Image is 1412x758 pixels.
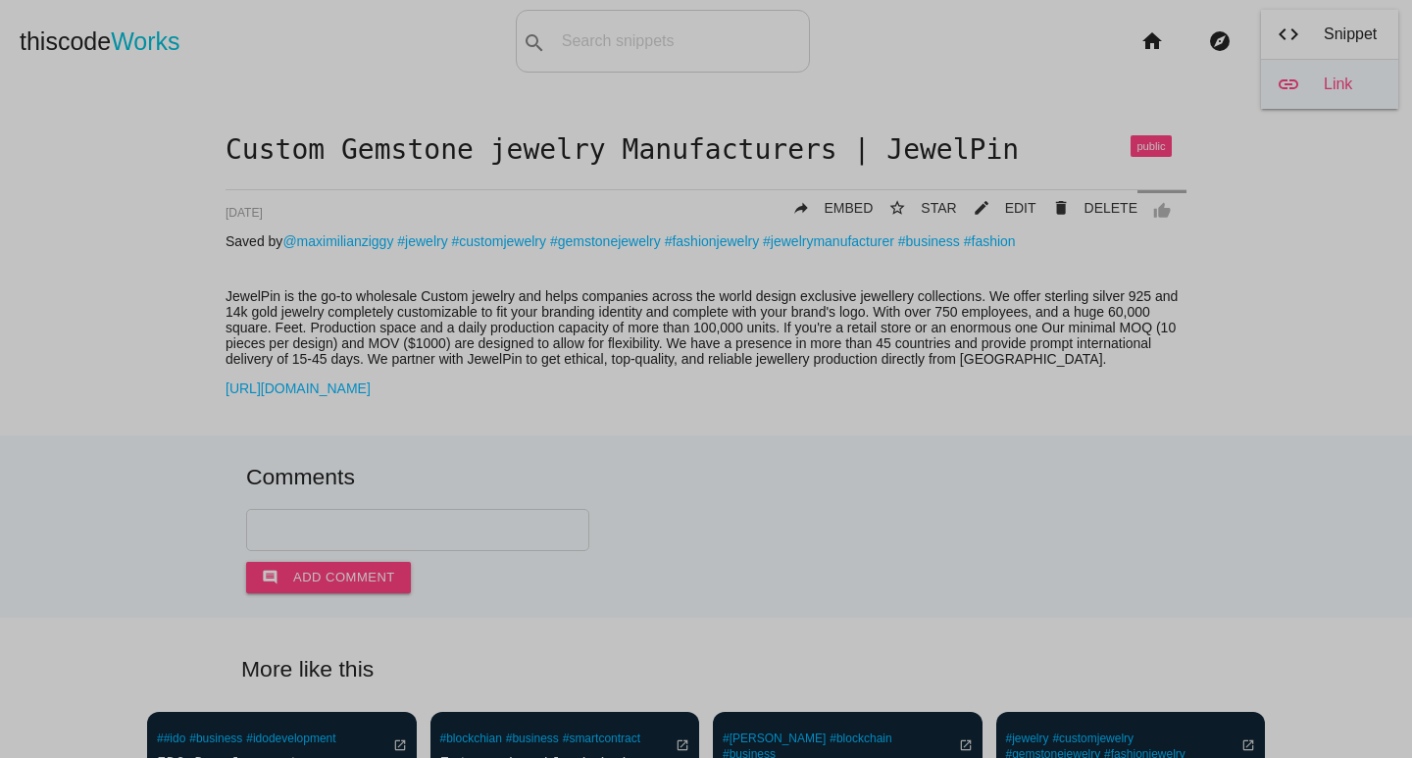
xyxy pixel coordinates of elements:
[1005,200,1036,216] span: EDIT
[20,10,180,73] a: thiscodeWorks
[973,190,990,226] i: mode_edit
[1277,24,1300,45] i: code
[1208,10,1232,73] i: explore
[440,732,502,745] a: #blockchian
[226,288,1186,367] p: JewelPin is the go-to wholesale Custom jewelry and helps companies across the world design exclus...
[723,732,826,745] a: #[PERSON_NAME]
[921,200,956,216] span: STAR
[550,233,661,249] a: #gemstonejewelry
[552,21,809,62] input: Search snippets
[830,732,891,745] a: #blockchain
[111,27,179,55] span: Works
[1036,190,1137,226] a: Delete Post
[763,233,894,249] a: #jewelrymanufacturer
[226,233,1186,249] p: Saved by
[212,657,1200,682] h5: More like this
[964,233,1016,249] a: #fashion
[1052,190,1070,226] i: delete
[282,233,393,249] a: @maximilianziggy
[873,190,956,226] button: star_borderSTAR
[226,135,1186,166] h1: Custom Gemstone jewelry Manufacturers | JewelPin
[777,190,874,226] a: replyEMBED
[397,233,447,249] a: #jewelry
[452,233,546,249] a: #customjewelry
[898,233,960,249] a: #business
[1261,60,1398,109] a: linkLink
[1140,10,1164,73] i: home
[825,200,874,216] span: EMBED
[189,732,242,745] a: #business
[665,233,760,249] a: #fashionjewelry
[226,206,263,220] span: [DATE]
[517,11,552,72] button: search
[1084,200,1137,216] span: DELETE
[506,732,559,745] a: #business
[1006,732,1049,745] a: #jewelry
[246,465,1166,489] h5: Comments
[957,190,1036,226] a: mode_editEDIT
[563,732,640,745] a: #smartcontract
[1261,10,1398,59] a: codeSnippet
[1052,732,1134,745] a: #customjewelry
[262,562,278,593] i: comment
[246,562,411,593] button: commentAdd comment
[888,190,906,226] i: star_border
[792,190,810,226] i: reply
[1277,74,1300,95] i: link
[246,732,335,745] a: #idodevelopment
[157,732,185,745] a: ##ido
[523,12,546,75] i: search
[226,380,371,396] a: [URL][DOMAIN_NAME]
